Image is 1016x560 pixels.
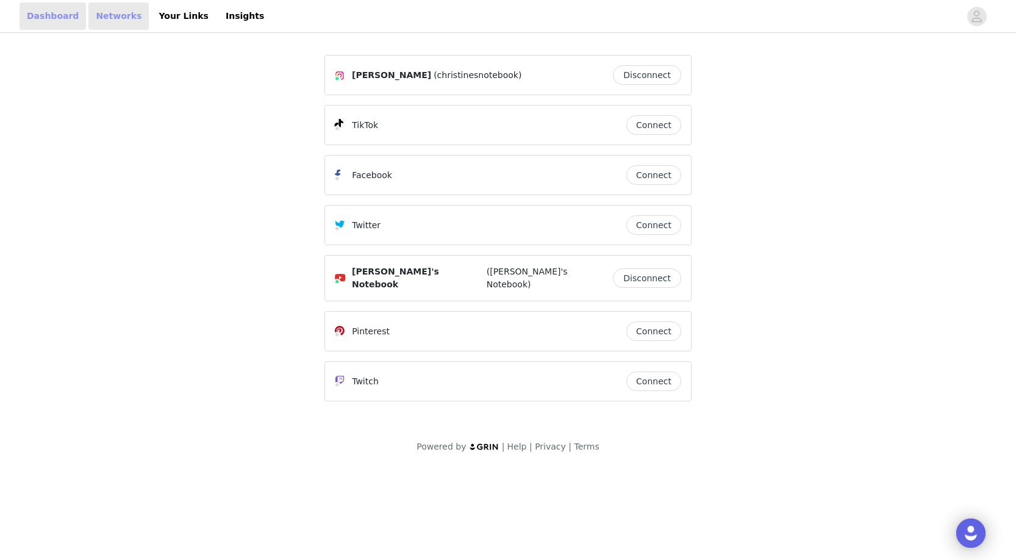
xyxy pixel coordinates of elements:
[626,165,681,185] button: Connect
[20,2,86,30] a: Dashboard
[352,325,390,338] p: Pinterest
[487,265,611,291] span: ([PERSON_NAME]'s Notebook)
[626,115,681,135] button: Connect
[568,442,571,451] span: |
[613,268,681,288] button: Disconnect
[352,69,431,82] span: [PERSON_NAME]
[469,443,499,451] img: logo
[352,375,379,388] p: Twitch
[417,442,466,451] span: Powered by
[335,71,345,81] img: Instagram Icon
[352,219,381,232] p: Twitter
[535,442,566,451] a: Privacy
[626,215,681,235] button: Connect
[956,519,986,548] div: Open Intercom Messenger
[613,65,681,85] button: Disconnect
[626,321,681,341] button: Connect
[218,2,271,30] a: Insights
[971,7,982,26] div: avatar
[434,69,521,82] span: (christinesnotebook)
[529,442,532,451] span: |
[352,265,484,291] span: [PERSON_NAME]'s Notebook
[352,119,378,132] p: TikTok
[507,442,527,451] a: Help
[626,372,681,391] button: Connect
[88,2,149,30] a: Networks
[151,2,216,30] a: Your Links
[574,442,599,451] a: Terms
[352,169,392,182] p: Facebook
[502,442,505,451] span: |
